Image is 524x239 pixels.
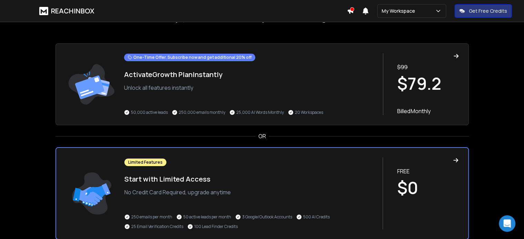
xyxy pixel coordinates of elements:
[124,54,255,61] div: One-Time Offer. Subscribe now and get additional 20% off
[51,6,94,16] h1: REACHINBOX
[194,224,238,229] p: 100 Lead Finder Credits
[469,8,507,14] p: Get Free Credits
[124,70,376,79] h1: Activate Growth Plan Instantly
[55,132,469,140] div: OR
[397,75,459,92] h1: $ 79.2
[397,107,459,115] p: Billed Monthly
[242,214,292,220] p: 3 Google/Outlook Accounts
[39,7,48,15] img: logo
[65,53,117,115] img: trail
[382,8,418,14] p: My Workspace
[303,214,330,220] p: 500 AI Credits
[183,214,231,220] p: 50 active leads per month
[131,110,168,115] p: 50,000 active leads
[124,188,376,196] p: No Credit Card Required, upgrade anytime
[397,167,458,175] p: FREE
[124,174,376,184] h1: Start with Limited Access
[295,110,323,115] p: 20 Workspaces
[397,180,458,196] h1: $0
[131,224,183,229] p: 25 Email Verification Credits
[66,157,117,229] img: trail
[236,110,284,115] p: 25,000 AI Words Monthly
[124,159,166,166] div: Limited Features
[499,215,515,232] div: Open Intercom Messenger
[179,110,225,115] p: 250,000 emails monthly
[124,84,376,92] p: Unlock all features instantly
[55,10,469,23] h1: Hurray 🎉, choose how you’d like to get started
[131,214,172,220] p: 250 emails per month
[454,4,512,18] button: Get Free Credits
[397,63,459,71] p: $ 99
